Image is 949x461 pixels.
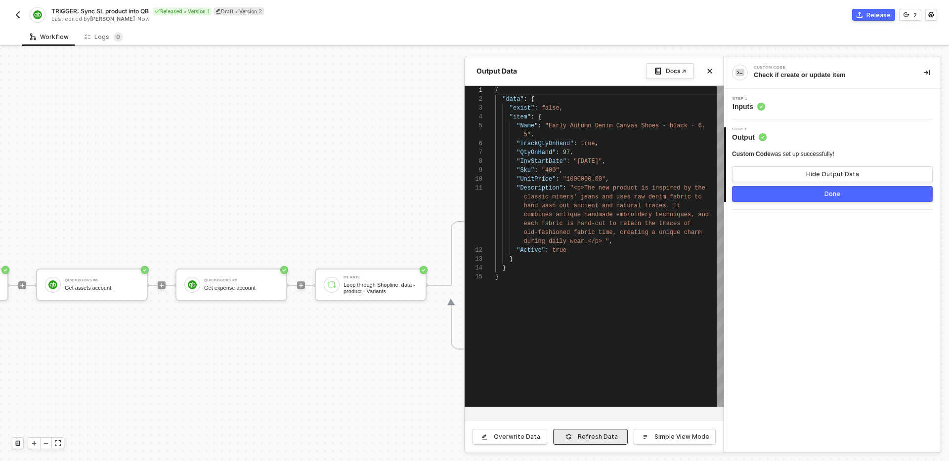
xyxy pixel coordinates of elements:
span: : [545,247,549,254]
div: Custom Code [754,66,902,70]
span: : [531,114,534,120]
span: combines antique handmade embroidery techniques, a [524,211,702,218]
span: TRIGGER: Sync SL product into QB [51,7,149,15]
span: "<p>The new product is inspired by the [570,185,705,192]
span: , [595,140,599,147]
span: icon-play [31,440,37,446]
span: Output [732,132,767,142]
span: "Early Autumn Denim Canvas Shoes - black · 6. [545,122,705,129]
span: : [573,140,577,147]
span: "item" [510,114,531,120]
span: : [556,149,559,156]
span: { [495,87,499,94]
div: 6 [465,139,482,148]
span: "Name" [517,122,538,129]
span: "TrackQtyOnHand" [517,140,573,147]
div: 5 [465,121,482,130]
div: 7 [465,148,482,157]
span: Inputs [733,102,765,112]
span: , [531,131,534,138]
span: Step 2 [732,127,767,131]
span: , [609,238,612,245]
sup: 0 [113,32,123,42]
span: } [510,256,513,263]
div: Draft • Version 2 [214,7,264,15]
div: 2 [465,95,482,104]
span: true [581,140,595,147]
div: Step 1Inputs [724,97,941,112]
div: Check if create or update item [754,71,908,79]
span: , [560,167,563,174]
span: "data" [502,96,523,103]
div: Output Data [473,66,521,76]
span: "QtyOnHand" [517,149,556,156]
div: Logs [85,32,123,42]
div: Simple View Mode [654,433,709,441]
span: : [566,158,570,165]
button: Release [852,9,895,21]
div: 4 [465,113,482,121]
span: } [502,265,506,271]
span: : [524,96,527,103]
span: Custom Code [732,151,771,157]
div: Done [824,190,840,198]
div: Step 2Output Custom Codewas set up successfully!Hide Output DataDone [724,127,941,202]
span: : [534,105,538,112]
span: icon-expand [55,440,61,446]
textarea: Editor content;Press Alt+F1 for Accessibility Options. [495,86,496,95]
div: 3 [465,104,482,113]
span: , [570,149,573,156]
span: each fabric is hand-cut to retain the traces of [524,220,691,227]
div: Refresh Data [578,433,618,441]
span: { [538,114,541,120]
div: Release [866,11,891,19]
span: icon-minus [43,440,49,446]
span: { [531,96,534,103]
button: Refresh Data [553,429,628,445]
button: Done [732,186,933,202]
div: 2 [913,11,917,19]
span: "Sku" [517,167,534,174]
div: 8 [465,157,482,166]
div: 15 [465,272,482,281]
span: , [602,158,605,165]
span: : [538,122,541,129]
div: 14 [465,264,482,272]
span: "InvStartDate" [517,158,566,165]
span: during daily wear.</p> " [524,238,609,245]
span: classic miners' jeans and uses raw denim fabric to [524,193,702,200]
span: 5" [524,131,531,138]
span: } [495,273,499,280]
div: Released • Version 1 [153,7,212,15]
span: : [563,185,566,192]
div: was set up successfully! [732,150,834,158]
span: true [552,247,566,254]
div: 13 [465,255,482,264]
span: old-fashioned fabric time, creating a unique charm [524,229,702,236]
button: back [12,9,24,21]
span: icon-commerce [857,12,863,18]
img: integration-icon [735,68,744,77]
span: "Description" [517,185,563,192]
span: 97 [563,149,570,156]
button: 2 [899,9,921,21]
span: "400" [542,167,560,174]
div: 12 [465,246,482,255]
span: : [556,176,559,183]
span: false [542,105,560,112]
span: , [605,176,609,183]
span: hand wash out ancient and natural traces. It [524,202,681,209]
span: "[DATE]" [573,158,602,165]
div: Hide Output Data [806,170,859,178]
span: , [560,105,563,112]
div: Overwrite Data [494,433,540,441]
span: icon-versioning [904,12,909,18]
div: Docs ↗ [666,67,686,75]
div: 1 [465,86,482,95]
button: Close [704,65,716,77]
span: "Active" [517,247,545,254]
span: Step 1 [733,97,765,101]
div: Workflow [30,33,69,41]
span: "1000000.00" [563,176,605,183]
img: back [14,11,22,19]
